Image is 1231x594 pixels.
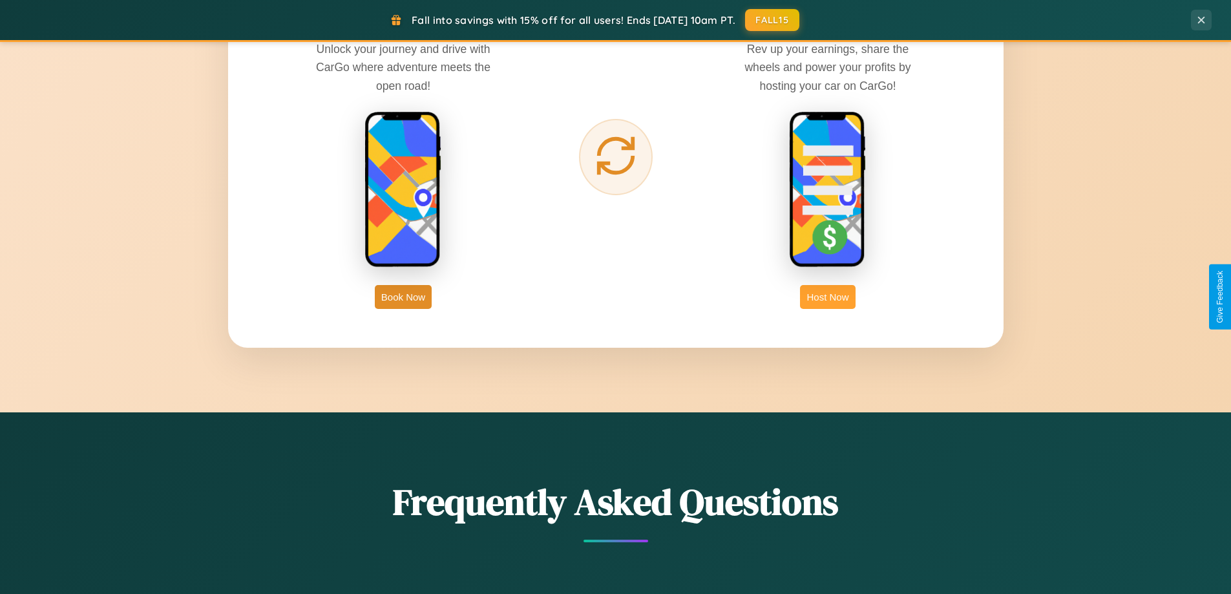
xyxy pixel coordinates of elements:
img: rent phone [364,111,442,269]
img: host phone [789,111,867,269]
button: Book Now [375,285,432,309]
p: Rev up your earnings, share the wheels and power your profits by hosting your car on CarGo! [731,40,925,94]
button: Host Now [800,285,855,309]
div: Give Feedback [1215,271,1225,323]
span: Fall into savings with 15% off for all users! Ends [DATE] 10am PT. [412,14,735,27]
h2: Frequently Asked Questions [228,477,1004,527]
button: FALL15 [745,9,799,31]
p: Unlock your journey and drive with CarGo where adventure meets the open road! [306,40,500,94]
